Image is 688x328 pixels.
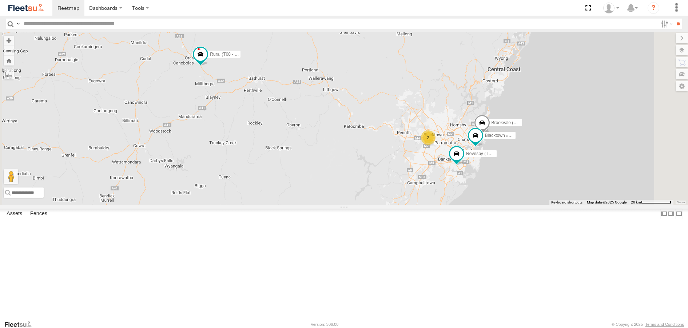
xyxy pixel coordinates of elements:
label: Map Settings [676,81,688,91]
button: Zoom out [4,46,14,56]
span: 20 km [631,200,641,204]
span: Blacktown #1 (T09 - [PERSON_NAME]) [485,133,562,138]
label: Hide Summary Table [675,209,683,219]
div: 2 [421,130,436,145]
button: Drag Pegman onto the map to open Street View [4,169,18,184]
button: Map scale: 20 km per 79 pixels [629,200,673,205]
label: Search Query [15,19,21,29]
i: ? [648,2,659,14]
div: Darren Small [601,3,622,13]
div: © Copyright 2025 - [612,322,684,327]
button: Keyboard shortcuts [551,200,582,205]
a: Terms and Conditions [645,322,684,327]
div: Version: 306.00 [311,322,338,327]
label: Measure [4,69,14,79]
label: Fences [27,209,51,219]
button: Zoom in [4,36,14,46]
label: Dock Summary Table to the Left [660,209,668,219]
label: Dock Summary Table to the Right [668,209,675,219]
label: Assets [3,209,26,219]
span: Rural (T08 - [PERSON_NAME]) [210,52,272,57]
span: Brookvale (T10 - [PERSON_NAME]) [491,120,562,126]
img: fleetsu-logo-horizontal.svg [7,3,45,13]
label: Search Filter Options [658,19,674,29]
button: Zoom Home [4,56,14,66]
a: Terms (opens in new tab) [677,201,685,203]
a: Visit our Website [4,321,37,328]
span: Map data ©2025 Google [587,200,627,204]
span: Revesby (T07 - [PERSON_NAME]) [466,151,534,156]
